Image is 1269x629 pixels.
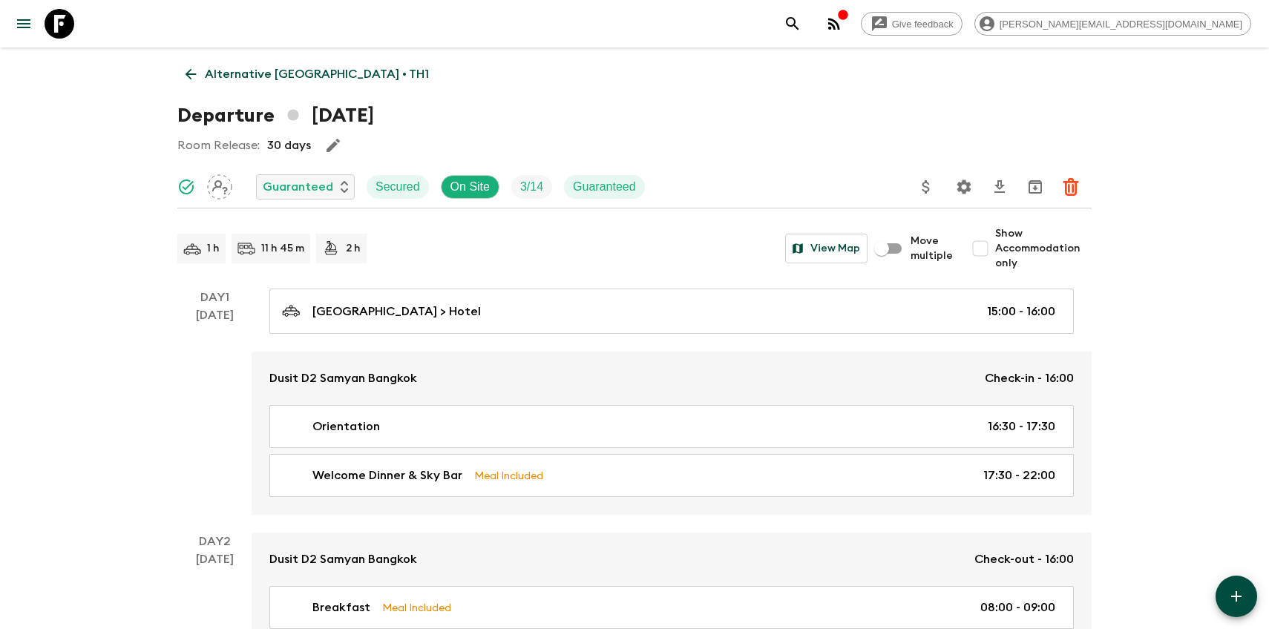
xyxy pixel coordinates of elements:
[983,467,1055,484] p: 17:30 - 22:00
[861,12,963,36] a: Give feedback
[207,241,220,256] p: 1 h
[269,369,417,387] p: Dusit D2 Samyan Bangkok
[985,369,1074,387] p: Check-in - 16:00
[511,175,552,199] div: Trip Fill
[312,467,462,484] p: Welcome Dinner & Sky Bar
[450,178,490,196] p: On Site
[995,226,1092,271] span: Show Accommodation only
[785,234,868,263] button: View Map
[177,533,252,550] p: Day 2
[778,9,807,39] button: search adventures
[269,405,1074,448] a: Orientation16:30 - 17:30
[974,12,1251,36] div: [PERSON_NAME][EMAIL_ADDRESS][DOMAIN_NAME]
[263,178,333,196] p: Guaranteed
[312,599,370,616] p: Breakfast
[269,289,1074,334] a: [GEOGRAPHIC_DATA] > Hotel15:00 - 16:00
[985,172,1014,202] button: Download CSV
[376,178,420,196] p: Secured
[1056,172,1086,202] button: Delete
[252,533,1092,586] a: Dusit D2 Samyan BangkokCheck-out - 16:00
[346,241,361,256] p: 2 h
[177,136,260,154] p: Room Release:
[269,550,417,568] p: Dusit D2 Samyan Bangkok
[9,9,39,39] button: menu
[261,241,304,256] p: 11 h 45 m
[177,101,374,131] h1: Departure [DATE]
[177,59,437,89] a: Alternative [GEOGRAPHIC_DATA] • TH1
[988,418,1055,435] p: 16:30 - 17:30
[884,19,962,30] span: Give feedback
[269,586,1074,629] a: BreakfastMeal Included08:00 - 09:00
[520,178,543,196] p: 3 / 14
[980,599,1055,616] p: 08:00 - 09:00
[911,234,954,263] span: Move multiple
[474,467,543,484] p: Meal Included
[367,175,429,199] div: Secured
[312,303,481,320] p: [GEOGRAPHIC_DATA] > Hotel
[991,19,1250,30] span: [PERSON_NAME][EMAIL_ADDRESS][DOMAIN_NAME]
[196,306,234,515] div: [DATE]
[949,172,979,202] button: Settings
[252,352,1092,405] a: Dusit D2 Samyan BangkokCheck-in - 16:00
[177,178,195,196] svg: Synced Successfully
[441,175,499,199] div: On Site
[974,550,1074,568] p: Check-out - 16:00
[987,303,1055,320] p: 15:00 - 16:00
[205,65,429,83] p: Alternative [GEOGRAPHIC_DATA] • TH1
[207,179,232,191] span: Assign pack leader
[573,178,636,196] p: Guaranteed
[177,289,252,306] p: Day 1
[267,136,311,154] p: 30 days
[269,454,1074,497] a: Welcome Dinner & Sky BarMeal Included17:30 - 22:00
[1020,172,1050,202] button: Archive (Completed, Cancelled or Unsynced Departures only)
[382,599,451,616] p: Meal Included
[911,172,941,202] button: Update Price, Early Bird Discount and Costs
[312,418,380,435] p: Orientation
